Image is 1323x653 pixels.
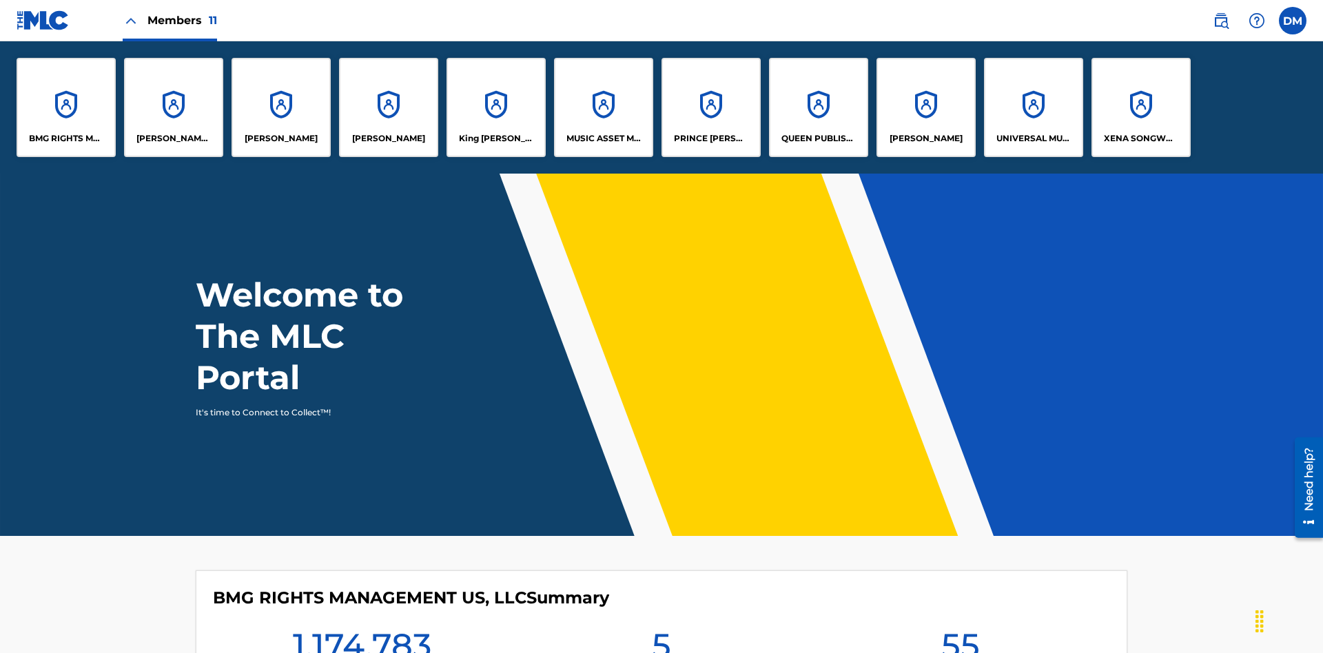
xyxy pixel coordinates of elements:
p: RONALD MCTESTERSON [890,132,963,145]
a: Accounts[PERSON_NAME] [232,58,331,157]
span: 11 [209,14,217,27]
a: Public Search [1207,7,1235,34]
iframe: Resource Center [1284,432,1323,545]
img: MLC Logo [17,10,70,30]
a: Accounts[PERSON_NAME] [876,58,976,157]
p: EYAMA MCSINGER [352,132,425,145]
p: PRINCE MCTESTERSON [674,132,749,145]
h1: Welcome to The MLC Portal [196,274,453,398]
img: help [1249,12,1265,29]
div: Drag [1249,601,1271,642]
span: Members [147,12,217,28]
a: AccountsKing [PERSON_NAME] [447,58,546,157]
div: Help [1243,7,1271,34]
p: XENA SONGWRITER [1104,132,1179,145]
p: ELVIS COSTELLO [245,132,318,145]
img: Close [123,12,139,29]
p: CLEO SONGWRITER [136,132,212,145]
a: Accounts[PERSON_NAME] SONGWRITER [124,58,223,157]
p: QUEEN PUBLISHA [781,132,857,145]
p: King McTesterson [459,132,534,145]
iframe: Chat Widget [1254,587,1323,653]
a: AccountsUNIVERSAL MUSIC PUB GROUP [984,58,1083,157]
div: User Menu [1279,7,1306,34]
h4: BMG RIGHTS MANAGEMENT US, LLC [213,588,609,608]
a: AccountsMUSIC ASSET MANAGEMENT (MAM) [554,58,653,157]
img: search [1213,12,1229,29]
p: It's time to Connect to Collect™! [196,406,435,419]
p: MUSIC ASSET MANAGEMENT (MAM) [566,132,642,145]
a: AccountsPRINCE [PERSON_NAME] [661,58,761,157]
a: AccountsBMG RIGHTS MANAGEMENT US, LLC [17,58,116,157]
a: AccountsXENA SONGWRITER [1091,58,1191,157]
p: UNIVERSAL MUSIC PUB GROUP [996,132,1071,145]
a: AccountsQUEEN PUBLISHA [769,58,868,157]
p: BMG RIGHTS MANAGEMENT US, LLC [29,132,104,145]
a: Accounts[PERSON_NAME] [339,58,438,157]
